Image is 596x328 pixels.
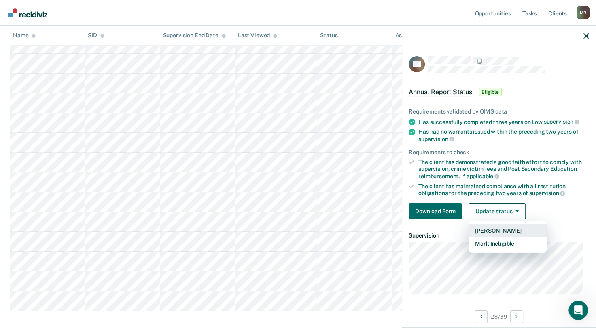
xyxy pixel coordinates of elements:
[320,32,337,39] div: Status
[163,32,226,39] div: Supervision End Date
[418,128,589,142] div: Has had no warrants issued within the preceding two years of
[409,88,472,96] span: Annual Report Status
[88,32,104,39] div: SID
[418,159,589,179] div: The client has demonstrated a good faith effort to comply with supervision, crime victim fees and...
[529,190,565,196] span: supervision
[238,32,277,39] div: Last Viewed
[409,108,589,115] div: Requirements validated by OIMS data
[469,237,547,250] button: Mark Ineligible
[418,118,589,126] div: Has successfully completed three years on Low
[409,232,589,239] dt: Supervision
[544,118,579,125] span: supervision
[568,301,588,320] iframe: Intercom live chat
[418,183,589,197] div: The client has maintained compliance with all restitution obligations for the preceding two years of
[475,310,488,323] button: Previous Opportunity
[8,8,47,17] img: Recidiviz
[510,310,523,323] button: Next Opportunity
[409,149,589,156] div: Requirements to check
[469,203,526,219] button: Update status
[577,6,590,19] div: M R
[577,6,590,19] button: Profile dropdown button
[402,79,596,105] div: Annual Report StatusEligible
[402,306,596,327] div: 28 / 39
[469,224,547,237] button: [PERSON_NAME]
[13,32,36,39] div: Name
[418,136,454,142] span: supervision
[409,203,462,219] button: Download Form
[467,173,499,179] span: applicable
[409,203,465,219] a: Navigate to form link
[479,88,502,96] span: Eligible
[395,32,433,39] div: Assigned to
